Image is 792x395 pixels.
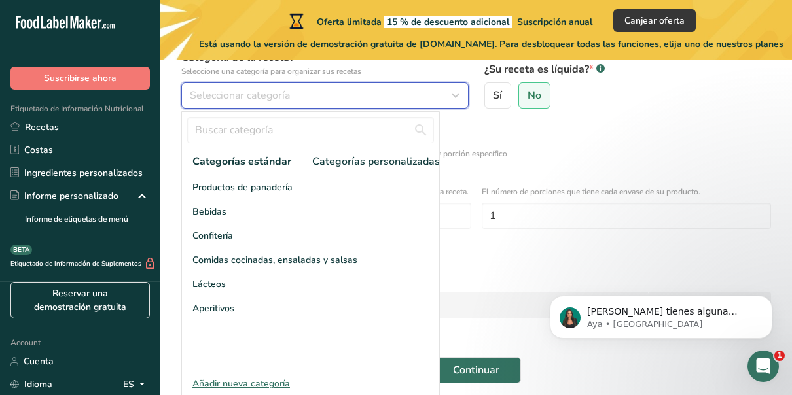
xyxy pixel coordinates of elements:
[181,65,469,77] p: Seleccione una categoría para organizar sus recetas
[624,14,685,27] span: Canjear oferta
[181,132,771,148] div: Definir detalles del tamaño de la porción
[493,89,502,102] span: Sí
[530,268,792,360] iframe: Intercom notifications mensaje
[384,16,512,28] span: 15 % de descuento adicional
[192,277,226,291] span: Lácteos
[484,61,772,77] label: ¿Su receta es líquida?
[453,362,499,378] span: Continuar
[747,351,779,382] iframe: Intercom live chat
[287,13,592,29] div: Oferta limitada
[190,88,290,103] span: Seleccionar categoría
[182,377,439,390] div: Añadir nueva categoría
[10,245,32,255] div: BETA
[431,357,521,383] button: Continuar
[517,16,592,28] span: Suscripción anual
[192,154,291,169] span: Categorías estándar
[10,67,150,90] button: Suscribirse ahora
[613,9,696,32] button: Canjear oferta
[192,301,234,315] span: Aperitivos
[181,275,771,286] p: Agregar tamaño de porción de la receta.
[187,117,434,143] input: Buscar categoría
[44,71,117,85] span: Suscribirse ahora
[173,237,195,249] div: O
[755,38,783,50] span: planes
[192,229,233,243] span: Confitería
[312,154,448,169] span: Categorías personalizadas
[181,148,771,160] div: Especificar el número de porciones que la receta hace O fijar un tamaño de porción específico
[199,37,783,51] span: Está usando la versión de demostración gratuita de [DOMAIN_NAME]. Para desbloquear todas las func...
[482,186,772,197] p: El número de porciones que tiene cada envase de su producto.
[123,377,150,392] div: ES
[192,253,357,267] span: Comidas cocinadas, ensaladas y salsas
[181,82,469,109] button: Seleccionar categoría
[528,89,541,102] span: No
[192,205,226,218] span: Bebidas
[181,50,469,77] label: Categoría de la receta?
[10,189,118,203] div: Informe personalizado
[774,351,785,361] span: 1
[192,180,293,194] span: Productos de panadería
[10,282,150,318] a: Reservar una demostración gratuita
